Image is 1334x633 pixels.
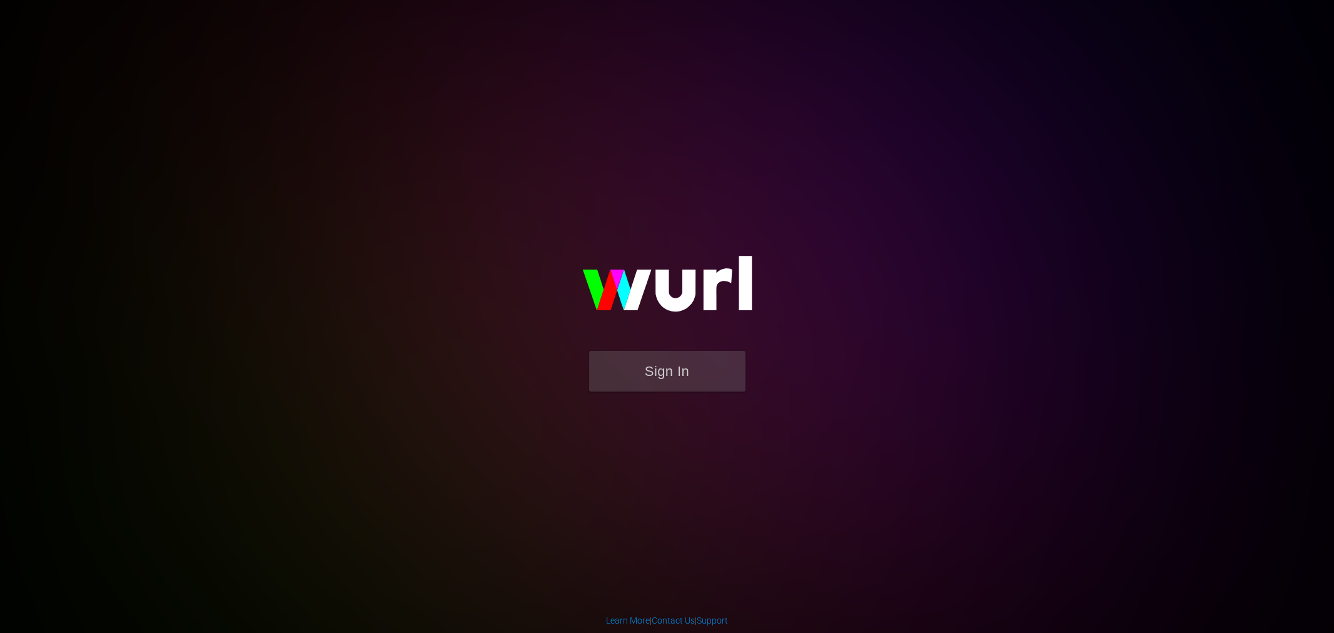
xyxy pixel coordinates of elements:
a: Contact Us [652,615,695,625]
div: | | [606,614,728,627]
button: Sign In [589,351,745,392]
a: Learn More [606,615,650,625]
img: wurl-logo-on-black-223613ac3d8ba8fe6dc639794a292ebdb59501304c7dfd60c99c58986ef67473.svg [542,229,792,350]
a: Support [697,615,728,625]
